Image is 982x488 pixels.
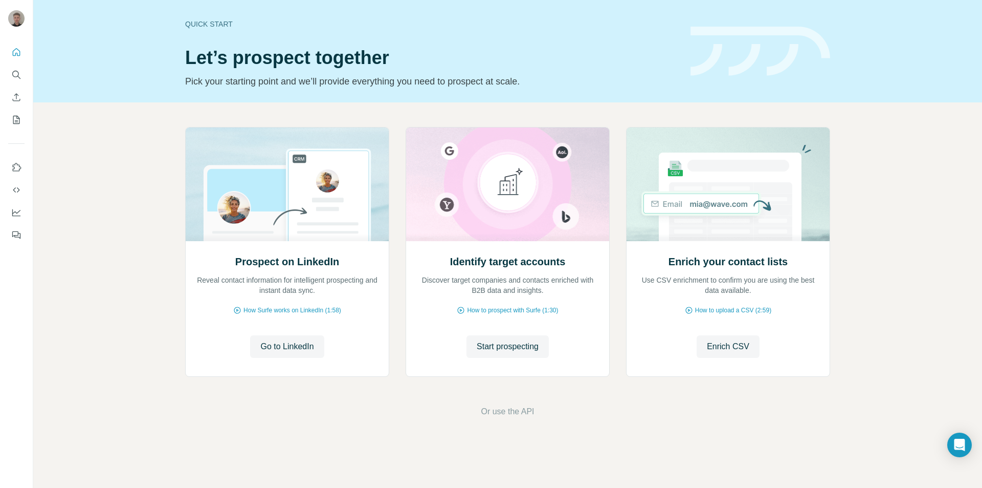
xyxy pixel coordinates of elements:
[8,111,25,129] button: My lists
[185,128,389,241] img: Prospect on LinkedIn
[8,158,25,177] button: Use Surfe on LinkedIn
[466,335,549,358] button: Start prospecting
[637,275,819,295] p: Use CSV enrichment to confirm you are using the best data available.
[626,128,830,241] img: Enrich your contact lists
[450,254,566,269] h2: Identify target accounts
[235,254,339,269] h2: Prospect on LinkedIn
[695,306,771,315] span: How to upload a CSV (2:59)
[185,74,678,89] p: Pick your starting point and we’ll provide everything you need to prospect at scale.
[467,306,558,315] span: How to prospect with Surfe (1:30)
[8,203,25,222] button: Dashboard
[668,254,788,269] h2: Enrich your contact lists
[185,48,678,68] h1: Let’s prospect together
[406,128,610,241] img: Identify target accounts
[697,335,760,358] button: Enrich CSV
[8,88,25,107] button: Enrich CSV
[196,275,378,295] p: Reveal contact information for intelligent prospecting and instant data sync.
[690,27,830,76] img: banner
[243,306,341,315] span: How Surfe works on LinkedIn (1:58)
[477,341,539,353] span: Start prospecting
[481,406,534,418] button: Or use the API
[8,181,25,199] button: Use Surfe API
[260,341,314,353] span: Go to LinkedIn
[8,66,25,84] button: Search
[8,43,25,61] button: Quick start
[250,335,324,358] button: Go to LinkedIn
[185,19,678,29] div: Quick start
[8,226,25,244] button: Feedback
[8,10,25,27] img: Avatar
[947,433,972,457] div: Open Intercom Messenger
[416,275,599,295] p: Discover target companies and contacts enriched with B2B data and insights.
[707,341,749,353] span: Enrich CSV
